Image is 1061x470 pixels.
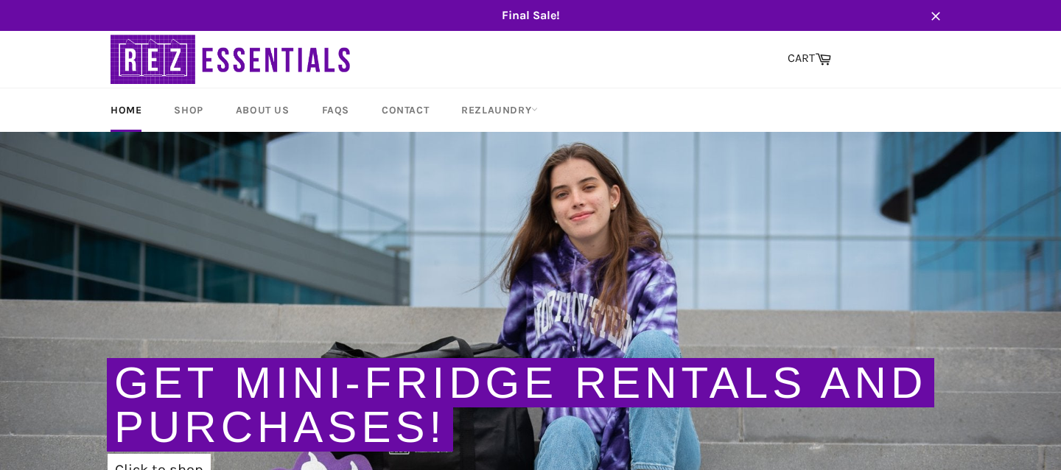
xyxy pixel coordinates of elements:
[780,43,838,74] a: CART
[367,88,444,132] a: Contact
[447,88,553,132] a: RezLaundry
[111,31,354,88] img: RezEssentials
[221,88,304,132] a: About Us
[114,358,927,452] a: Get Mini-Fridge Rentals and Purchases!
[307,88,364,132] a: FAQs
[159,88,217,132] a: Shop
[96,88,156,132] a: Home
[96,7,965,24] span: Final Sale!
